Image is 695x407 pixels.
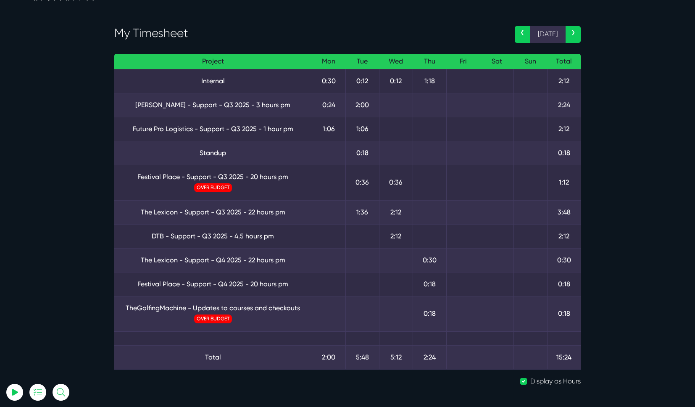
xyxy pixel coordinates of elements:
a: Internal [121,76,305,86]
td: 0:18 [547,141,581,165]
td: 15:24 [547,345,581,369]
td: 0:18 [413,296,446,331]
td: 2:24 [413,345,446,369]
td: 2:00 [312,345,345,369]
a: DTB - Support - Q3 2025 - 4.5 hours pm [121,231,305,241]
td: 0:30 [312,69,345,93]
th: Wed [379,54,413,69]
span: [DATE] [530,26,566,43]
a: › [566,26,581,43]
td: 1:06 [312,117,345,141]
th: Project [114,54,312,69]
td: 2:00 [345,93,379,117]
td: 3:48 [547,200,581,224]
td: 0:12 [379,69,413,93]
td: 0:30 [547,248,581,272]
td: 5:48 [345,345,379,369]
td: 0:18 [547,272,581,296]
a: ‹ [515,26,530,43]
td: 2:12 [379,224,413,248]
td: 0:18 [345,141,379,165]
a: The Lexicon - Support - Q3 2025 - 22 hours pm [121,207,305,217]
td: 2:24 [547,93,581,117]
td: 0:18 [413,272,446,296]
td: 0:18 [547,296,581,331]
span: OVER BUDGET [194,314,232,323]
td: 1:18 [413,69,446,93]
td: 0:12 [345,69,379,93]
a: [PERSON_NAME] - Support - Q3 2025 - 3 hours pm [121,100,305,110]
a: Festival Place - Support - Q3 2025 - 20 hours pm [121,172,305,182]
input: Email [27,99,120,117]
td: 0:30 [413,248,446,272]
a: TheGolfingMachine - Updates to courses and checkouts [121,303,305,313]
td: 2:12 [547,117,581,141]
h3: My Timesheet [114,26,502,40]
label: Display as Hours [530,376,581,386]
span: OVER BUDGET [194,183,232,192]
th: Sat [480,54,513,69]
td: 2:12 [379,200,413,224]
td: 1:12 [547,165,581,200]
th: Fri [446,54,480,69]
th: Tue [345,54,379,69]
a: Standup [121,148,305,158]
a: Future Pro Logistics - Support - Q3 2025 - 1 hour pm [121,124,305,134]
th: Thu [413,54,446,69]
td: 0:24 [312,93,345,117]
td: 1:06 [345,117,379,141]
td: 1:36 [345,200,379,224]
td: 0:36 [345,165,379,200]
td: 5:12 [379,345,413,369]
a: The Lexicon - Support - Q4 2025 - 22 hours pm [121,255,305,265]
th: Mon [312,54,345,69]
td: 2:12 [547,224,581,248]
td: Total [114,345,312,369]
th: Sun [513,54,547,69]
a: Festival Place - Support - Q4 2025 - 20 hours pm [121,279,305,289]
button: Log In [27,148,120,166]
td: 0:36 [379,165,413,200]
th: Total [547,54,581,69]
td: 2:12 [547,69,581,93]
